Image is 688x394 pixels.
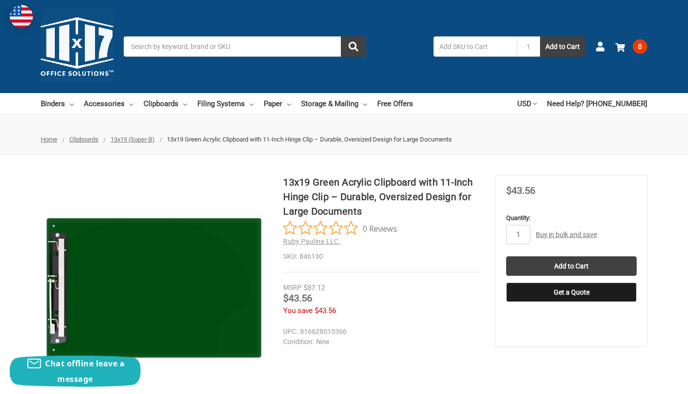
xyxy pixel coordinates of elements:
[377,93,413,114] a: Free Offers
[283,327,475,337] dd: 816628013366
[506,256,637,276] input: Add to Cart
[283,337,314,347] dt: Condition:
[517,93,537,114] a: USD
[615,34,647,59] a: 0
[283,283,302,293] div: MSRP
[363,221,397,236] span: 0 Reviews
[283,237,340,245] a: Ruby Paulina LLC.
[45,358,125,384] span: Chat offline leave a message
[264,93,291,114] a: Paper
[547,93,647,114] a: Need Help? [PHONE_NUMBER]
[315,306,336,315] span: $43.56
[69,136,98,143] a: Clipboards
[41,93,74,114] a: Binders
[540,36,585,57] button: Add to Cart
[536,231,597,238] a: Buy in bulk and save
[41,10,113,83] img: 11x17.com
[506,213,637,223] label: Quantity:
[10,5,33,28] img: duty and tax information for United States
[144,93,187,114] a: Clipboards
[197,93,254,114] a: Filing Systems
[124,36,366,57] input: Search by keyword, brand or SKU
[506,185,535,196] span: $43.56
[283,252,480,262] dd: 846130
[10,356,141,387] button: Chat offline leave a message
[433,36,517,57] input: Add SKU to Cart
[283,327,298,337] dt: UPC:
[167,136,452,143] span: 13x19 Green Acrylic Clipboard with 11-Inch Hinge Clip – Durable, Oversized Design for Large Docum...
[41,136,57,143] a: Home
[283,292,312,304] span: $43.56
[283,175,480,219] h1: 13x19 Green Acrylic Clipboard with 11-Inch Hinge Clip – Durable, Oversized Design for Large Docum...
[304,284,325,292] span: $87.12
[633,39,647,54] span: 0
[283,306,313,315] span: You save
[283,252,297,262] dt: SKU:
[283,221,397,236] button: Rated 0 out of 5 stars from 0 reviews. Jump to reviews.
[301,93,367,114] a: Storage & Mailing
[84,93,133,114] a: Accessories
[111,136,155,143] a: 13x19 (Super-B)
[283,337,475,347] dd: New
[506,283,637,302] button: Get a Quote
